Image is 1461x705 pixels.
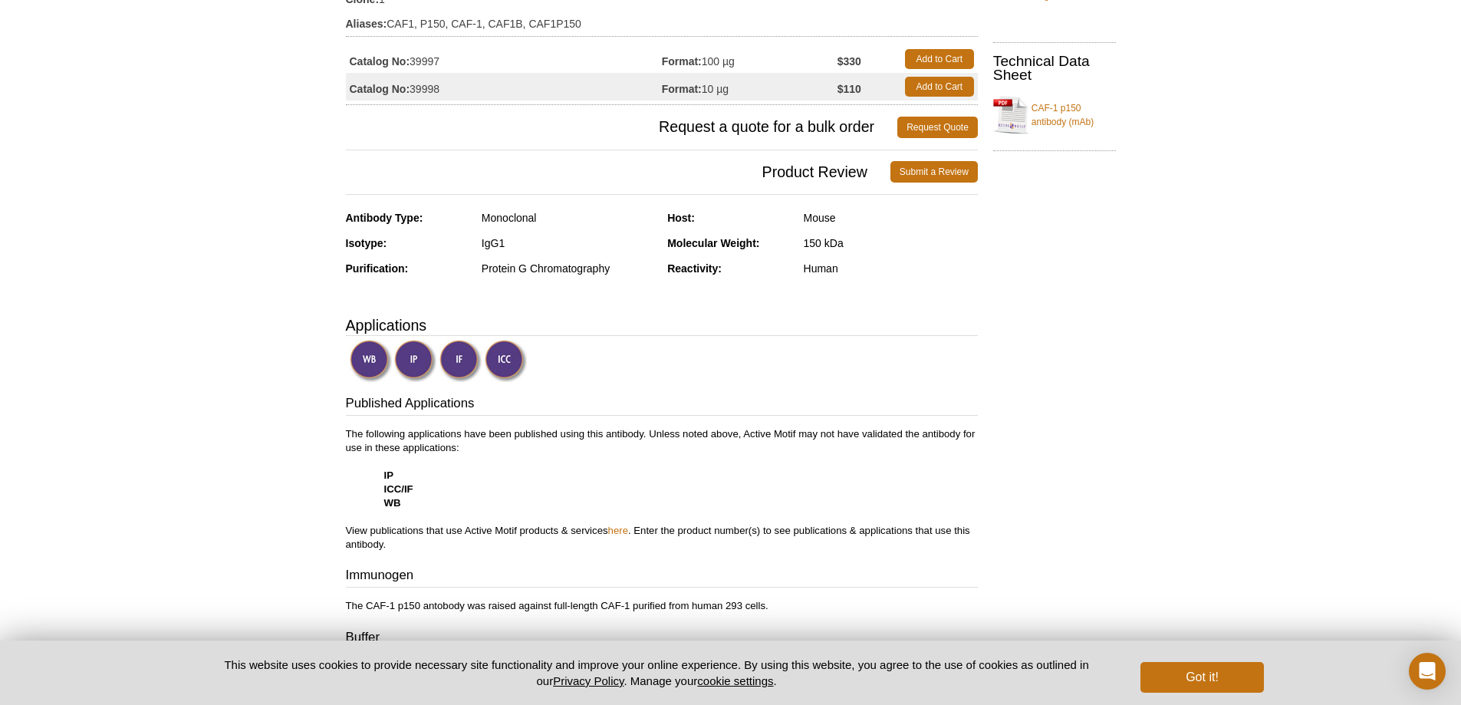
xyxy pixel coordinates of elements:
[662,54,702,68] strong: Format:
[350,82,410,96] strong: Catalog No:
[837,82,861,96] strong: $110
[485,340,527,382] img: Immunocytochemistry Validated
[837,54,861,68] strong: $330
[350,54,410,68] strong: Catalog No:
[993,54,1116,82] h2: Technical Data Sheet
[897,117,978,138] a: Request Quote
[346,566,978,588] h3: Immunogen
[662,45,837,73] td: 100 µg
[346,73,662,100] td: 39998
[553,674,624,687] a: Privacy Policy
[346,8,978,32] td: CAF1, P150, CAF-1, CAF1B, CAF1P150
[384,497,401,509] strong: WB
[905,77,974,97] a: Add to Cart
[346,628,978,650] h3: Buffer
[346,117,898,138] span: Request a quote for a bulk order
[346,237,387,249] strong: Isotype:
[346,262,409,275] strong: Purification:
[608,525,628,536] a: here
[346,394,978,416] h3: Published Applications
[667,212,695,224] strong: Host:
[1140,662,1263,693] button: Got it!
[346,314,978,337] h3: Applications
[346,427,978,552] p: The following applications have been published using this antibody. Unless noted above, Active Mo...
[384,483,413,495] strong: ICC/IF
[198,657,1116,689] p: This website uses cookies to provide necessary site functionality and improve your online experie...
[346,599,978,613] p: The CAF-1 p150 antobody was raised against full-length CAF-1 purified from human 293 cells.
[667,262,722,275] strong: Reactivity:
[346,45,662,73] td: 39997
[804,236,978,250] div: 150 kDa
[905,49,974,69] a: Add to Cart
[346,17,387,31] strong: Aliases:
[384,469,393,481] strong: IP
[993,92,1116,138] a: CAF-1 p150 antibody (mAb)
[394,340,436,382] img: Immunoprecipitation Validated
[890,161,978,183] a: Submit a Review
[346,212,423,224] strong: Antibody Type:
[662,73,837,100] td: 10 µg
[350,340,392,382] img: Western Blot Validated
[482,211,656,225] div: Monoclonal
[1409,653,1446,690] div: Open Intercom Messenger
[667,237,759,249] strong: Molecular Weight:
[346,161,890,183] span: Product Review
[662,82,702,96] strong: Format:
[482,262,656,275] div: Protein G Chromatography
[804,211,978,225] div: Mouse
[804,262,978,275] div: Human
[697,674,773,687] button: cookie settings
[439,340,482,382] img: Immunofluorescence Validated
[482,236,656,250] div: IgG1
